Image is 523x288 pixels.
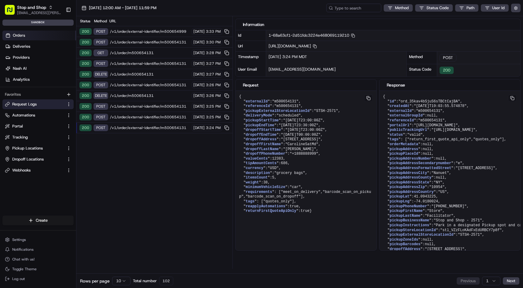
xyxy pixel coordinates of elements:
[390,199,409,204] span: pickupLng
[314,109,338,113] span: "STSH-2571"
[2,132,74,142] button: Tracking
[290,152,318,156] span: "+1888888999"
[89,5,156,11] span: [DATE] 12:00 AM - [DATE] 11:59 PM
[206,29,221,34] span: 3:33 PM
[206,125,221,130] span: 3:24 PM
[407,137,471,142] span: "return_first_quote_api_only"
[407,51,437,64] div: Method
[263,180,268,185] span: 38
[12,102,37,107] span: Request Logs
[425,242,434,246] span: null
[456,166,496,170] span: "[STREET_ADDRESS]"
[246,137,276,142] span: dropoffAddress
[390,104,409,108] span: createdAt
[414,194,436,199] span: 41.0943225
[5,113,64,118] a: Automations
[246,123,274,127] span: pickupEndTime
[390,242,420,246] span: pickupBarcodes
[52,89,57,94] div: 💻
[326,4,381,12] input: Type to search
[110,125,190,130] span: /v1/order/external-identifier/m500654131
[79,103,92,110] div: 200
[263,199,292,204] span: "quotes_only"
[390,223,429,227] span: pickupInstructions
[21,58,100,65] div: Start new chat
[456,161,463,165] span: "e"
[12,113,35,118] span: Automations
[390,233,453,237] span: pickupExternalStoreLocationId
[503,277,519,285] button: Next
[43,103,74,108] a: Powered byPylon
[79,82,92,88] div: 200
[390,190,433,194] span: pickupAddressCountry
[206,72,221,77] span: 3:27 PM
[79,114,92,120] div: 200
[431,128,475,132] span: "[URL][DOMAIN_NAME]"
[455,4,478,12] button: Path
[2,42,76,51] a: Deliveries
[426,5,449,11] span: Status Code
[6,58,17,69] img: 1736555255976-a54dd68f-1ca7-489b-9aae-adbdc363a1c4
[2,154,74,164] button: Dropoff Locations
[193,115,205,120] span: [DATE]
[2,90,74,99] div: Favorites
[390,152,418,156] span: pickupPlaceId
[61,104,74,108] span: Pylon
[93,19,108,24] div: Method
[274,171,305,175] span: "grocery bags"
[290,204,298,209] span: true
[193,61,205,66] span: [DATE]
[93,124,108,131] div: POST
[104,60,111,68] button: Start new chat
[93,82,108,88] div: POST
[79,60,92,67] div: 200
[93,71,108,78] div: DELETE
[285,128,325,132] span: "[DATE]T23:00:00Z"
[133,278,157,284] span: Total number
[13,77,30,82] span: Analytics
[481,4,509,12] button: User Id
[17,4,46,10] button: Stop and Shop
[390,214,420,218] span: pickupLastName
[429,185,444,189] span: "10954"
[390,175,431,180] span: pickupAddressCounty
[12,89,47,95] span: Knowledge Base
[395,5,409,11] span: Method
[80,278,110,284] span: Rows per page
[390,157,431,161] span: pickupAddressNumber
[390,113,422,118] span: externalGroupId
[246,142,281,146] span: dropoffFirstName
[246,104,270,108] span: referenceId
[281,137,321,142] span: "[STREET_ADDRESS]"
[12,257,35,262] span: Chat with us!
[466,5,474,11] span: Path
[236,41,266,51] div: Url
[246,199,254,204] span: tags
[206,83,221,87] span: 3:26 PM
[246,175,268,180] span: itemsCount
[110,83,190,87] span: /v1/order/external-identifier/m500654131
[2,75,76,84] a: Analytics
[390,133,403,137] span: status
[2,110,74,120] button: Automations
[390,209,422,213] span: pickupFirstName
[440,228,502,232] span: "stl_VZzFLoKAdFxEdURBCY7p8f"
[6,6,18,18] img: Nash
[5,168,64,173] a: Webhooks
[425,247,465,251] span: "[STREET_ADDRESS]"
[246,204,285,209] span: reapplyAutomations
[283,118,323,123] span: "[DATE]T23:00:00Z"
[5,146,64,151] a: Pickup Locations
[93,50,108,56] div: GET
[492,5,505,11] span: User Id
[236,52,266,64] div: Timestamp
[206,40,221,45] span: 3:30 PM
[301,209,309,213] span: true
[390,118,414,123] span: referenceId
[17,10,61,15] button: [EMAIL_ADDRESS][PERSON_NAME][DOMAIN_NAME]
[246,157,268,161] span: valueCents
[110,61,190,66] span: /v1/order/external-identifier/m500654131
[6,89,11,94] div: 📗
[93,28,108,35] div: POST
